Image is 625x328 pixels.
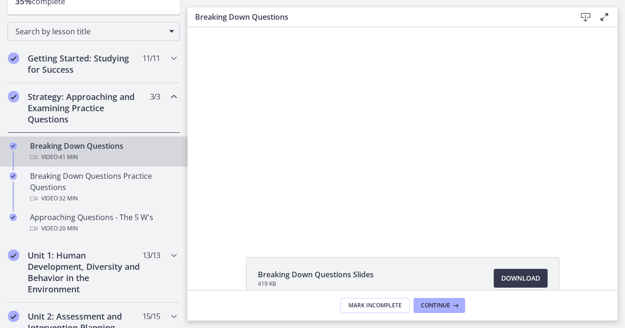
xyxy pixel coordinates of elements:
span: 15 / 15 [143,311,160,322]
span: 13 / 13 [143,250,160,261]
h3: Breaking Down Questions [195,11,561,23]
span: Breaking Down Questions Slides [258,269,374,280]
iframe: Video Lesson [188,27,617,236]
h2: Getting Started: Studying for Success [28,53,142,75]
div: Breaking Down Questions Practice Questions [30,170,176,204]
span: Mark Incomplete [348,302,402,309]
div: Video [30,193,176,204]
div: Search by lesson title [8,22,180,41]
a: Download [494,269,548,288]
i: Completed [8,250,19,261]
h2: Strategy: Approaching and Examining Practice Questions [28,91,142,125]
i: Completed [8,311,19,322]
i: Completed [8,91,19,102]
i: Completed [9,214,17,221]
span: 11 / 11 [143,53,160,64]
span: · 20 min [58,223,78,234]
span: Search by lesson title [15,26,165,37]
span: · 32 min [58,193,78,204]
span: Continue [421,302,450,309]
div: Video [30,223,176,234]
i: Completed [8,53,19,64]
span: · 41 min [58,152,78,163]
div: Approaching Questions - The 5 W's [30,212,176,234]
h2: Unit 1: Human Development, Diversity and Behavior in the Environment [28,250,142,295]
span: Download [501,273,540,284]
button: Continue [414,298,465,313]
i: Completed [9,172,17,180]
i: Completed [9,142,17,150]
button: Mark Incomplete [340,298,410,313]
div: Video [30,152,176,163]
div: Breaking Down Questions [30,140,176,163]
span: 3 / 3 [150,91,160,102]
span: 419 KB [258,280,374,288]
